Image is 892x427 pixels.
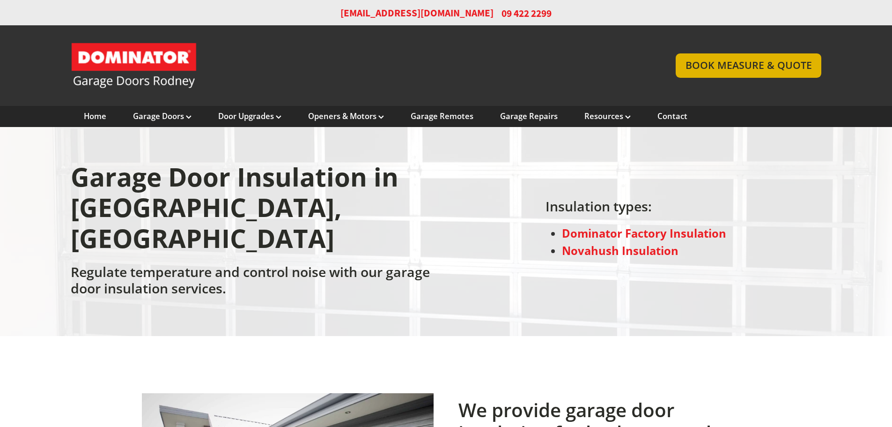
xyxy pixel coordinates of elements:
[500,111,558,121] a: Garage Repairs
[84,111,106,121] a: Home
[562,226,726,241] a: Dominator Factory Insulation
[411,111,473,121] a: Garage Remotes
[218,111,281,121] a: Door Upgrades
[308,111,384,121] a: Openers & Motors
[584,111,631,121] a: Resources
[501,7,552,20] span: 09 422 2299
[340,7,494,20] a: [EMAIL_ADDRESS][DOMAIN_NAME]
[657,111,687,121] a: Contact
[562,243,678,258] a: Novahush Insulation
[71,264,442,301] h2: Regulate temperature and control noise with our garage door insulation services.
[676,53,821,77] a: BOOK MEASURE & QUOTE
[133,111,192,121] a: Garage Doors
[71,162,442,264] h1: Garage Door Insulation in [GEOGRAPHIC_DATA], [GEOGRAPHIC_DATA]
[546,198,727,220] h2: Insulation types:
